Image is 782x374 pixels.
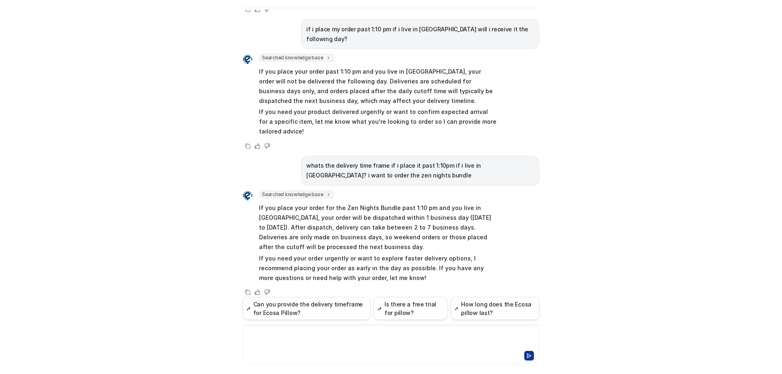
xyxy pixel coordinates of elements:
p: If you need your product delivered urgently or want to confirm expected arrival for a specific it... [259,107,497,136]
p: If you place your order past 1:10 pm and you live in [GEOGRAPHIC_DATA], your order will not be de... [259,67,497,106]
button: Can you provide the delivery timeframe for Ecosa Pillow? [243,297,371,320]
button: Is there a free trial for pillow? [374,297,448,320]
p: If you need your order urgently or want to explore faster delivery options, I recommend placing y... [259,254,497,283]
img: Widget [243,191,253,201]
p: if i place my order past 1:10 pm if i live in [GEOGRAPHIC_DATA] will i receive it the following day? [306,24,534,44]
span: Searched knowledge base [259,54,334,62]
p: whats the delivery time frame if i place it past 1:10pm if i live in [GEOGRAPHIC_DATA]? i want to... [306,161,534,180]
img: Widget [243,55,253,64]
button: How long does the Ecosa pillow last? [451,297,539,320]
p: If you place your order for the Zen Nights Bundle past 1:10 pm and you live in [GEOGRAPHIC_DATA],... [259,203,497,252]
span: Searched knowledge base [259,190,334,199]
